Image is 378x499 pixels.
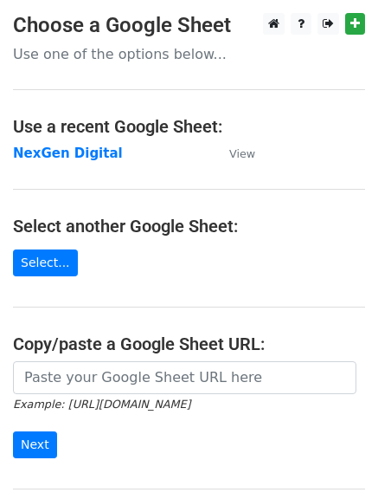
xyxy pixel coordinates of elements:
[13,361,356,394] input: Paste your Google Sheet URL here
[13,249,78,276] a: Select...
[13,398,190,411] small: Example: [URL][DOMAIN_NAME]
[13,216,365,237] h4: Select another Google Sheet:
[13,146,123,161] a: NexGen Digital
[13,45,365,63] p: Use one of the options below...
[13,334,365,354] h4: Copy/paste a Google Sheet URL:
[13,116,365,137] h4: Use a recent Google Sheet:
[13,431,57,458] input: Next
[13,13,365,38] h3: Choose a Google Sheet
[212,146,255,161] a: View
[229,147,255,160] small: View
